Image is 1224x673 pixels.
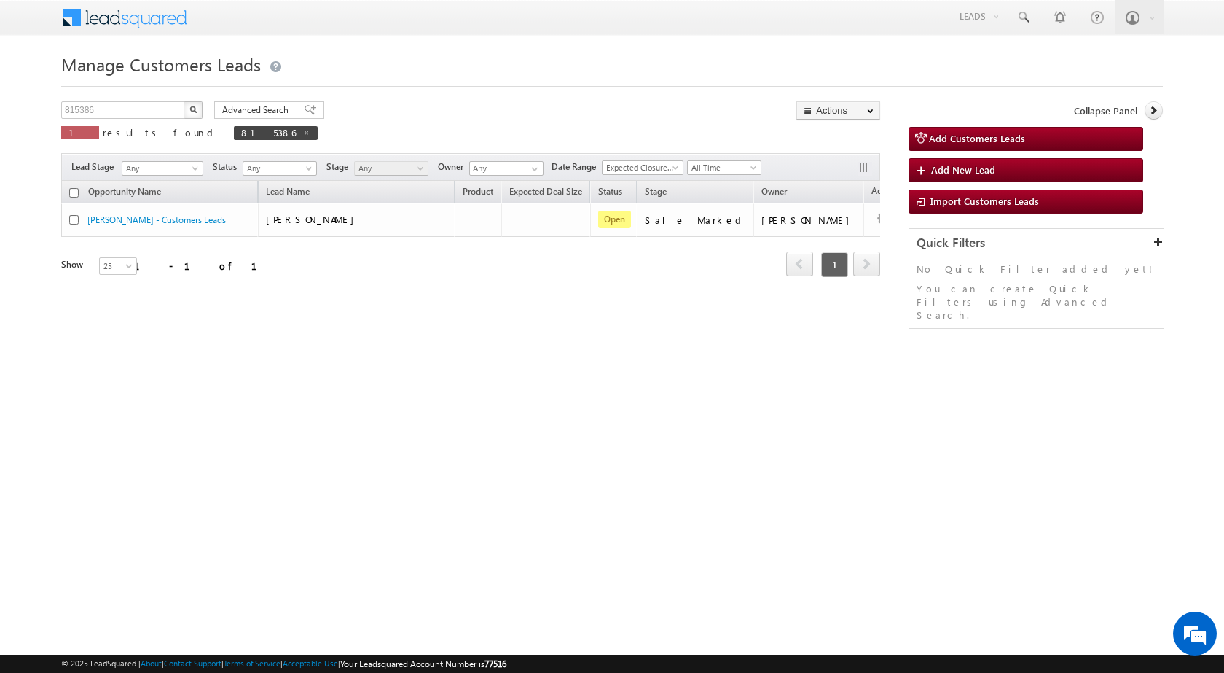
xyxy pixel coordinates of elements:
[524,162,542,176] a: Show All Items
[552,160,602,174] span: Date Range
[598,211,631,228] span: Open
[929,132,1025,144] span: Add Customers Leads
[687,160,761,175] a: All Time
[141,658,162,668] a: About
[469,161,544,176] input: Type to Search
[853,252,880,276] span: next
[796,101,880,120] button: Actions
[189,106,197,113] img: Search
[122,162,198,175] span: Any
[509,186,582,197] span: Expected Deal Size
[68,126,92,139] span: 1
[122,161,203,176] a: Any
[222,104,293,117] span: Advanced Search
[645,186,667,197] span: Stage
[761,214,857,227] div: [PERSON_NAME]
[853,253,880,276] a: next
[786,253,813,276] a: prev
[688,161,757,174] span: All Time
[99,257,137,275] a: 25
[484,658,506,669] span: 77516
[81,184,168,203] a: Opportunity Name
[69,188,79,198] input: Check all records
[103,126,219,139] span: results found
[909,229,1164,257] div: Quick Filters
[354,161,428,176] a: Any
[283,658,338,668] a: Acceptable Use
[61,258,87,271] div: Show
[340,658,506,669] span: Your Leadsquared Account Number is
[591,184,629,203] a: Status
[243,162,313,175] span: Any
[864,183,908,202] span: Actions
[917,262,1156,276] p: No Quick Filter added yet!
[931,163,995,176] span: Add New Lead
[645,214,747,227] div: Sale Marked
[259,184,317,203] span: Lead Name
[241,126,296,139] span: 815386
[134,257,275,274] div: 1 - 1 of 1
[637,184,674,203] a: Stage
[71,160,119,174] span: Lead Stage
[224,658,280,668] a: Terms of Service
[213,160,243,174] span: Status
[821,252,848,277] span: 1
[1074,104,1137,117] span: Collapse Panel
[786,252,813,276] span: prev
[355,162,424,175] span: Any
[100,260,138,273] span: 25
[164,658,221,668] a: Contact Support
[602,160,683,175] a: Expected Closure Date
[502,184,589,203] a: Expected Deal Size
[603,161,678,174] span: Expected Closure Date
[61,657,506,671] span: © 2025 LeadSquared | | | | |
[930,195,1039,207] span: Import Customers Leads
[326,160,354,174] span: Stage
[88,186,161,197] span: Opportunity Name
[61,52,261,76] span: Manage Customers Leads
[463,186,493,197] span: Product
[87,214,226,225] a: [PERSON_NAME] - Customers Leads
[266,213,361,225] span: [PERSON_NAME]
[243,161,317,176] a: Any
[438,160,469,174] span: Owner
[761,186,787,197] span: Owner
[917,282,1156,322] p: You can create Quick Filters using Advanced Search.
